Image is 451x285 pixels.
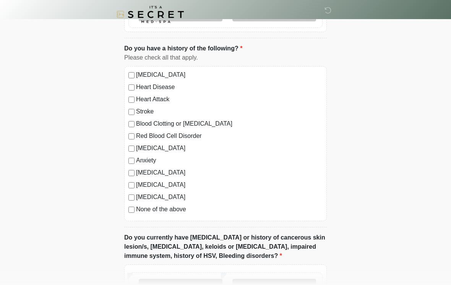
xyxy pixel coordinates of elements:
[128,109,135,115] input: Stroke
[136,193,323,202] label: [MEDICAL_DATA]
[128,133,135,139] input: Red Blood Cell Disorder
[128,158,135,164] input: Anxiety
[136,70,323,79] label: [MEDICAL_DATA]
[117,6,184,23] img: It's A Secret Med Spa Logo
[136,180,323,189] label: [MEDICAL_DATA]
[136,156,323,165] label: Anxiety
[128,207,135,213] input: None of the above
[136,131,323,141] label: Red Blood Cell Disorder
[136,95,323,104] label: Heart Attack
[128,170,135,176] input: [MEDICAL_DATA]
[128,97,135,103] input: Heart Attack
[136,107,323,116] label: Stroke
[128,72,135,78] input: [MEDICAL_DATA]
[128,84,135,91] input: Heart Disease
[124,44,242,53] label: Do you have a history of the following?
[136,205,323,214] label: None of the above
[124,233,327,261] label: Do you currently have [MEDICAL_DATA] or history of cancerous skin lesion/s, [MEDICAL_DATA], keloi...
[136,83,323,92] label: Heart Disease
[128,146,135,152] input: [MEDICAL_DATA]
[136,119,323,128] label: Blood Clotting or [MEDICAL_DATA]
[128,121,135,127] input: Blood Clotting or [MEDICAL_DATA]
[136,144,323,153] label: [MEDICAL_DATA]
[136,168,323,177] label: [MEDICAL_DATA]
[124,53,327,62] div: Please check all that apply.
[128,182,135,188] input: [MEDICAL_DATA]
[128,194,135,201] input: [MEDICAL_DATA]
